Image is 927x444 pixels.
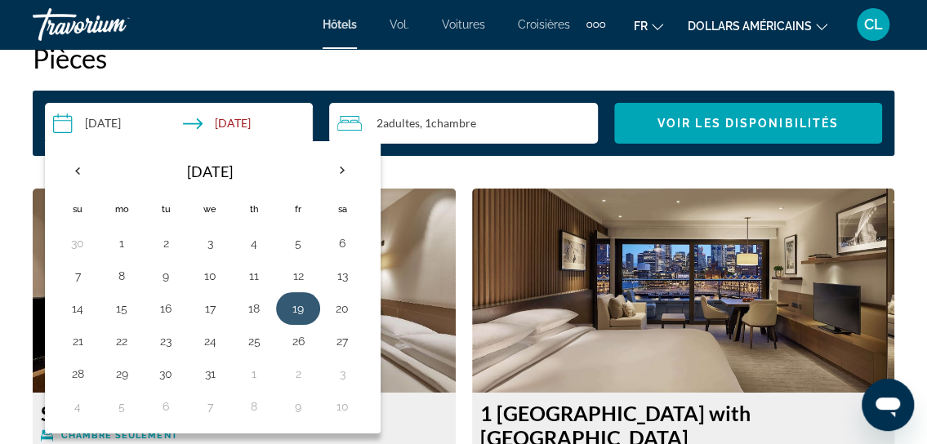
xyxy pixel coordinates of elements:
button: Éléments de navigation supplémentaires [586,11,605,38]
button: Day 14 [65,297,91,320]
button: Changer de langue [634,14,663,38]
button: Day 16 [153,297,179,320]
img: 1e93c2da-7acf-4f36-b720-b73b5b4b04de.jpeg [33,189,456,393]
span: Adultes [383,116,420,130]
button: Day 3 [329,362,355,385]
span: 2 [377,117,420,130]
button: Day 12 [285,264,311,287]
button: Day 3 [197,232,223,255]
button: Day 23 [153,330,179,353]
a: Croisières [518,18,570,31]
a: Voitures [442,18,485,31]
span: Chambre seulement [61,430,178,441]
button: Previous month [56,152,100,189]
button: Day 31 [197,362,223,385]
button: Day 22 [109,330,135,353]
a: Travorium [33,3,196,46]
button: Day 7 [197,395,223,418]
span: , 1 [420,117,476,130]
a: Vol. [390,18,409,31]
font: dollars américains [688,20,812,33]
button: Day 11 [241,264,267,287]
button: Menu utilisateur [852,7,894,42]
button: Day 17 [197,297,223,320]
button: Day 4 [65,395,91,418]
button: Day 30 [153,362,179,385]
button: Voir les disponibilités [614,103,882,144]
iframe: Bouton de lancement de la fenêtre de messagerie [862,379,914,431]
button: Day 29 [109,362,135,385]
button: Day 8 [109,264,135,287]
button: Day 13 [329,264,355,287]
button: Day 1 [241,362,267,385]
button: Day 9 [285,395,311,418]
button: Check-in date: Dec 14, 2025 Check-out date: Dec 16, 2025 [45,103,313,144]
button: Day 6 [329,232,355,255]
button: Day 10 [329,395,355,418]
h3: Standard Room [41,401,448,425]
div: Search widget [45,103,882,144]
button: Day 5 [285,232,311,255]
button: Changer de devise [688,14,827,38]
button: Day 10 [197,264,223,287]
button: Day 5 [109,395,135,418]
span: Voir les disponibilités [657,117,839,130]
span: Chambre [431,116,476,130]
button: Travelers: 2 adults, 0 children [329,103,597,144]
button: Day 26 [285,330,311,353]
th: [DATE] [100,152,320,191]
button: Day 6 [153,395,179,418]
button: Day 30 [65,232,91,255]
h2: Pièces [33,42,894,74]
button: Day 24 [197,330,223,353]
font: CL [864,16,883,33]
button: Day 18 [241,297,267,320]
button: Day 2 [153,232,179,255]
button: Day 9 [153,264,179,287]
button: Day 27 [329,330,355,353]
button: Day 2 [285,362,311,385]
button: Day 4 [241,232,267,255]
button: Next month [320,152,364,189]
button: Day 8 [241,395,267,418]
font: fr [634,20,648,33]
a: Hôtels [323,18,357,31]
button: Day 21 [65,330,91,353]
button: Day 7 [65,264,91,287]
button: Day 1 [109,232,135,255]
button: Day 19 [285,297,311,320]
button: Day 28 [65,362,91,385]
button: Day 20 [329,297,355,320]
button: Day 25 [241,330,267,353]
img: 1ad2fe10-452b-483d-b1cd-db960c07f6e7.jpeg [472,189,895,393]
button: Day 15 [109,297,135,320]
